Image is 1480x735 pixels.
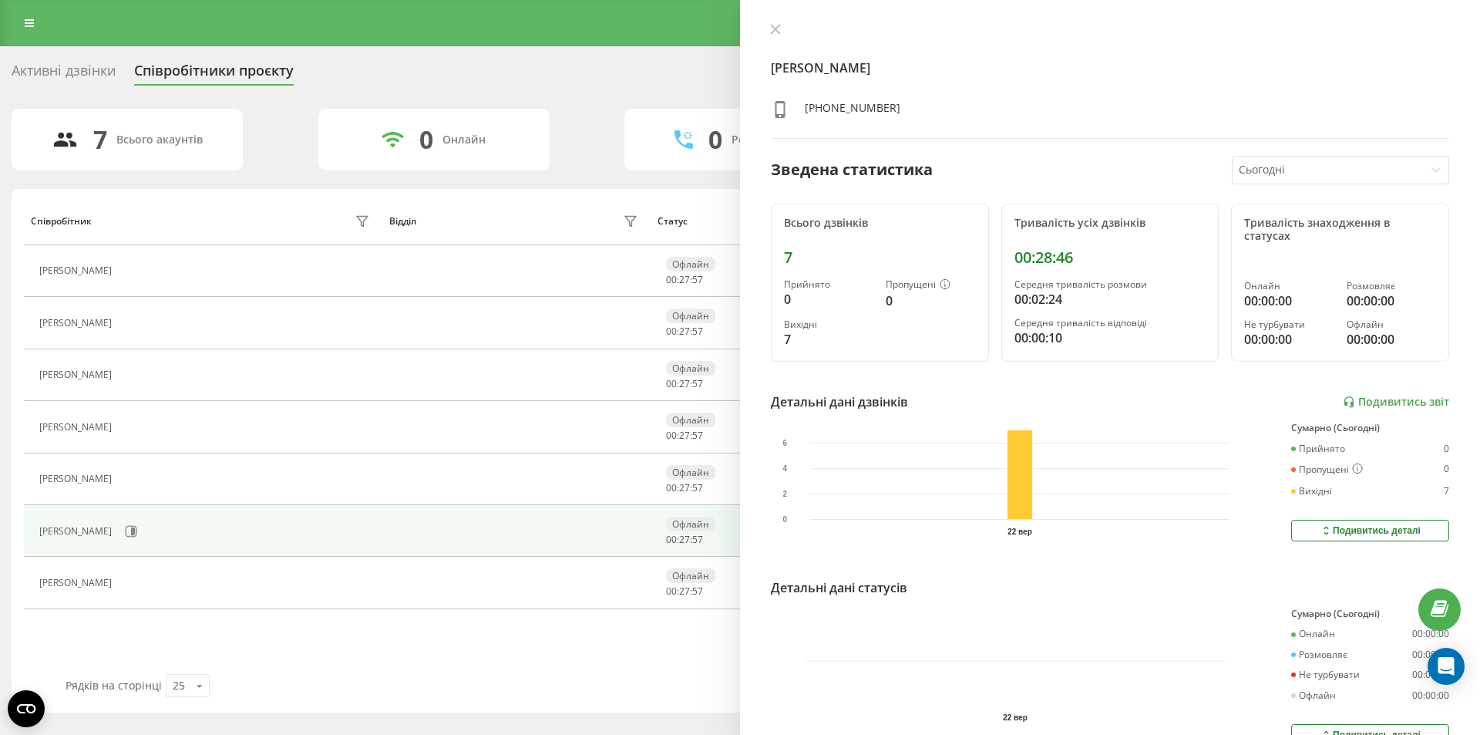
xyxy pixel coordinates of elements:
div: Детальні дані статусів [771,578,907,597]
div: 00:00:10 [1014,329,1206,347]
div: Розмовляє [1291,649,1347,660]
div: Вихідні [1291,486,1332,497]
div: Всього акаунтів [116,133,203,147]
div: Open Intercom Messenger [1428,648,1465,685]
div: Статус [658,216,688,227]
span: 57 [692,481,703,494]
span: 00 [666,273,677,286]
div: Прийнято [784,279,873,290]
div: 0 [419,125,433,154]
div: 00:00:00 [1244,330,1334,349]
span: 27 [679,429,690,442]
button: Open CMP widget [8,690,45,727]
div: Офлайн [1291,690,1336,701]
div: Розмовляє [1347,281,1436,292]
div: Офлайн [666,308,715,323]
div: Не турбувати [1244,319,1334,330]
div: 00:00:00 [1347,292,1436,310]
div: : : [666,275,703,285]
div: Офлайн [666,413,715,427]
div: 00:00:00 [1347,330,1436,349]
div: 0 [784,290,873,308]
div: 0 [1444,464,1449,476]
text: 4 [782,464,787,473]
div: Тривалість знаходження в статусах [1244,217,1436,243]
div: Офлайн [666,361,715,376]
div: Сумарно (Сьогодні) [1291,609,1449,619]
div: 00:00:00 [1244,292,1334,310]
div: [PERSON_NAME] [39,422,116,433]
span: 57 [692,533,703,546]
div: : : [666,430,703,441]
div: Офлайн [666,257,715,271]
button: Подивитись деталі [1291,520,1449,541]
div: [PERSON_NAME] [39,474,116,484]
div: 00:02:24 [1014,290,1206,308]
span: 00 [666,377,677,390]
text: 22 вер [1007,528,1032,536]
h4: [PERSON_NAME] [771,59,1449,77]
div: : : [666,483,703,494]
div: Онлайн [442,133,486,147]
div: [PERSON_NAME] [39,526,116,537]
span: 00 [666,585,677,598]
div: Всього дзвінків [784,217,976,230]
div: 0 [1444,443,1449,454]
div: Пропущені [1291,464,1363,476]
div: : : [666,379,703,389]
div: Розмовляють [732,133,806,147]
div: 00:00:00 [1412,649,1449,660]
div: Зведена статистика [771,158,933,181]
div: Співробітники проєкту [134,62,294,86]
div: Офлайн [666,568,715,583]
text: 0 [782,515,787,524]
div: : : [666,586,703,597]
div: 7 [784,330,873,349]
span: 00 [666,429,677,442]
div: Середня тривалість розмови [1014,279,1206,290]
div: [PERSON_NAME] [39,265,116,276]
div: Не турбувати [1291,669,1360,680]
a: Подивитись звіт [1343,396,1449,409]
div: Середня тривалість відповіді [1014,318,1206,329]
div: 00:00:00 [1412,669,1449,680]
div: 0 [708,125,722,154]
div: Онлайн [1244,281,1334,292]
span: 27 [679,325,690,338]
div: 7 [784,248,976,267]
div: Активні дзвінки [12,62,116,86]
div: 00:00:00 [1412,629,1449,639]
span: 00 [666,325,677,338]
div: [PERSON_NAME] [39,578,116,588]
div: Пропущені [886,279,975,292]
div: : : [666,326,703,337]
div: Сумарно (Сьогодні) [1291,423,1449,433]
div: [PHONE_NUMBER] [805,100,900,123]
span: 57 [692,273,703,286]
div: 00:00:00 [1412,690,1449,701]
div: [PERSON_NAME] [39,369,116,380]
div: [PERSON_NAME] [39,318,116,329]
div: Офлайн [666,465,715,480]
div: Подивитись деталі [1320,524,1421,537]
div: 7 [93,125,107,154]
div: 25 [173,678,185,693]
div: Детальні дані дзвінків [771,393,908,411]
div: Відділ [389,216,416,227]
div: 0 [886,292,975,310]
span: 27 [679,273,690,286]
div: Співробітник [31,216,92,227]
text: 22 вер [1003,713,1028,722]
span: 00 [666,533,677,546]
div: 7 [1444,486,1449,497]
div: Офлайн [1347,319,1436,330]
span: 27 [679,533,690,546]
span: 27 [679,585,690,598]
div: Онлайн [1291,629,1335,639]
div: : : [666,534,703,545]
div: Прийнято [1291,443,1345,454]
text: 2 [782,490,787,498]
span: 57 [692,325,703,338]
div: Офлайн [666,517,715,531]
text: 6 [782,439,787,447]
